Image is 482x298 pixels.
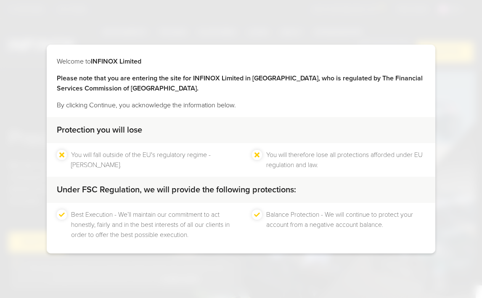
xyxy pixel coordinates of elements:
strong: INFINOX Limited [91,57,141,66]
p: By clicking Continue, you acknowledge the information below. [57,100,425,110]
strong: Protection you will lose [57,125,142,135]
p: Welcome to [57,56,425,67]
li: Balance Protection - We will continue to protect your account from a negative account balance. [266,210,425,240]
li: Best Execution - We’ll maintain our commitment to act honestly, fairly and in the best interests ... [71,210,230,240]
strong: Under FSC Regulation, we will provide the following protections: [57,185,296,195]
li: You will therefore lose all protections afforded under EU regulation and law. [266,150,425,170]
strong: Please note that you are entering the site for INFINOX Limited in [GEOGRAPHIC_DATA], who is regul... [57,74,423,93]
li: You will fall outside of the EU's regulatory regime - [PERSON_NAME]. [71,150,230,170]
